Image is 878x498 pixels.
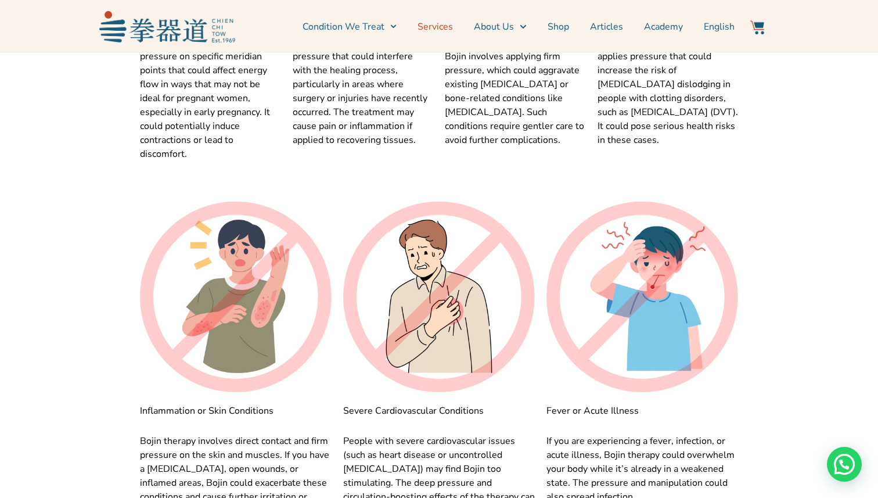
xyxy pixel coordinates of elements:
[293,35,434,147] p: Bojin therapy applies deep pressure that could interfere with the healing process, particularly i...
[474,12,526,41] a: About Us
[590,12,623,41] a: Articles
[750,20,764,34] img: Website Icon-03
[704,12,735,41] a: English
[644,12,683,41] a: Academy
[418,12,453,41] a: Services
[303,12,397,41] a: Condition We Treat
[140,35,281,161] p: Bojin therapy involves deep pressure on specific meridian points that could affect energy flow in...
[704,20,735,34] span: English
[598,35,739,147] p: Bojin promotes circulation and applies pressure that could increase the risk of [MEDICAL_DATA] di...
[241,12,735,41] nav: Menu
[445,49,586,147] p: Bojin involves applying firm pressure, which could aggravate existing [MEDICAL_DATA] or bone-rela...
[548,12,569,41] a: Shop
[546,404,738,418] p: Fever or Acute Illness
[140,404,332,418] p: Inflammation or Skin Conditions
[343,404,535,418] p: Severe Cardiovascular Conditions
